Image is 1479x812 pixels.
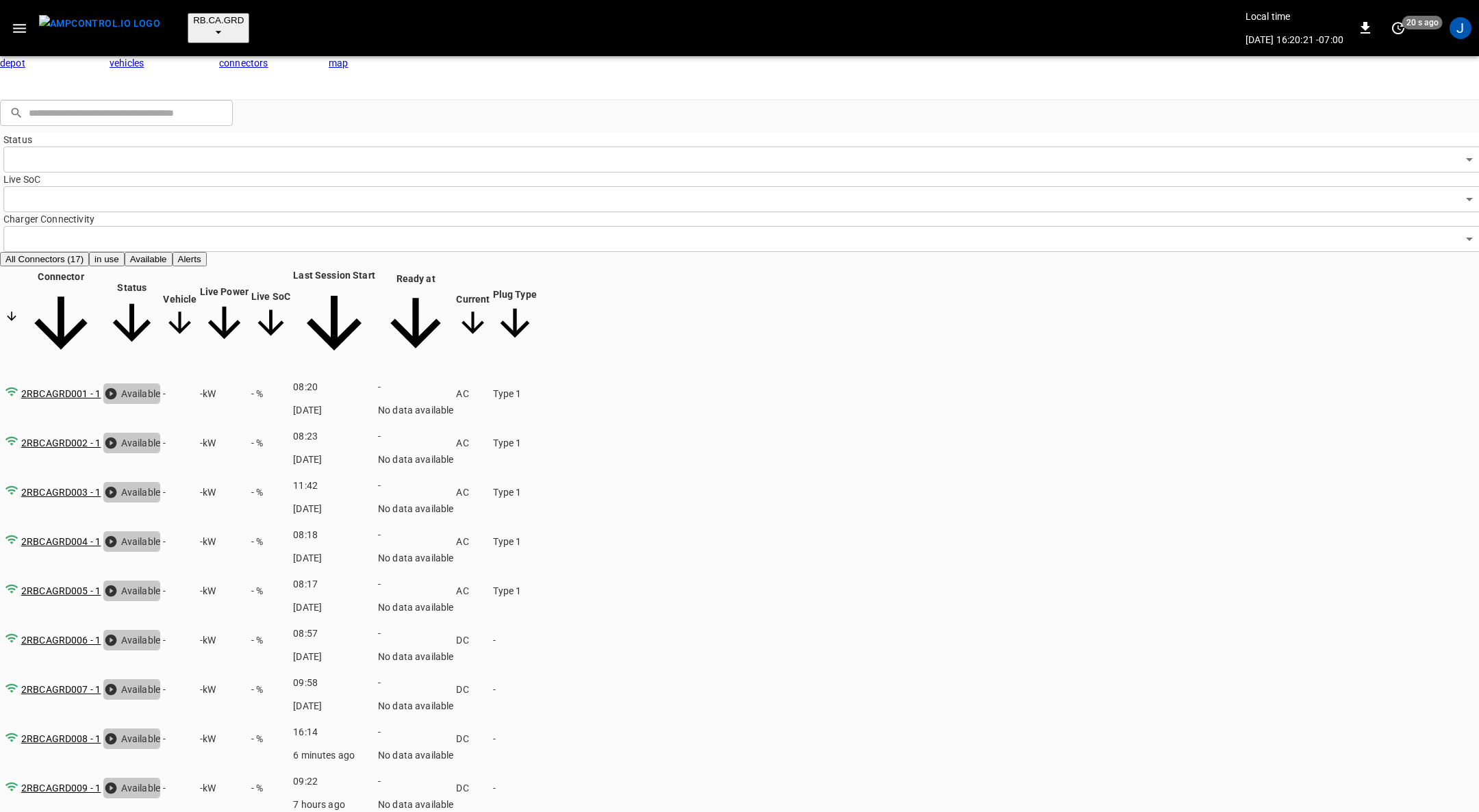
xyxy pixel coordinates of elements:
[219,56,329,100] a: connectors
[293,750,355,761] span: 6 minutes ago
[199,616,250,664] td: - kW
[103,581,160,601] div: Available
[1450,17,1471,39] div: profile-icon
[378,553,454,563] span: No data available
[251,665,291,713] td: - %
[199,370,250,418] td: - kW
[199,567,250,615] td: - kW
[378,577,454,591] p: -
[293,479,375,492] p: 11:42
[293,454,322,465] span: [DATE]
[103,728,160,749] div: Available
[455,616,490,664] td: DC
[329,56,438,100] a: map
[293,651,322,662] span: [DATE]
[455,518,490,566] td: AC
[103,282,160,353] span: Status
[162,616,197,664] td: -
[110,56,219,100] a: vehicles
[162,518,197,566] td: -
[199,468,250,516] td: - kW
[21,635,101,646] a: 2RBCAGRD006 - 1
[293,700,322,711] span: [DATE]
[378,273,454,364] span: Ready at
[492,616,538,664] td: -
[293,626,375,640] p: 08:57
[378,454,454,465] span: No data available
[293,602,322,613] span: [DATE]
[1246,33,1343,47] p: [DATE] 16:20:21 -07:00
[162,468,197,516] td: -
[293,429,375,443] p: 08:23
[21,388,101,399] a: 2RBCAGRD001 - 1
[378,799,454,810] span: No data available
[103,433,160,453] div: Available
[456,294,490,342] span: Current
[173,252,207,266] button: Alerts
[162,715,197,763] td: -
[200,286,249,350] span: Live Power
[251,419,291,467] td: - %
[492,370,538,418] td: Type 1
[293,774,375,788] p: 09:22
[293,577,375,591] p: 08:17
[378,750,454,761] span: No data available
[378,651,454,662] span: No data available
[378,774,454,788] p: -
[21,487,101,498] a: 2RBCAGRD003 - 1
[103,482,160,503] div: Available
[162,370,197,418] td: -
[378,528,454,542] p: -
[492,715,538,763] td: -
[455,468,490,516] td: AC
[493,289,537,347] span: Plug Type
[1387,17,1409,39] button: set refresh interval
[103,778,160,798] div: Available
[199,518,250,566] td: - kW
[163,294,197,342] span: Vehicle
[125,252,173,266] button: Available
[21,437,101,448] a: 2RBCAGRD002 - 1
[492,567,538,615] td: Type 1
[293,528,375,542] p: 08:18
[293,405,322,416] span: [DATE]
[251,468,291,516] td: - %
[455,419,490,467] td: AC
[21,733,101,744] a: 2RBCAGRD008 - 1
[293,270,375,366] span: Last Session Start
[293,553,322,563] span: [DATE]
[251,291,290,344] span: Live SoC
[492,419,538,467] td: Type 1
[89,252,125,266] button: in use
[293,725,375,739] p: 16:14
[39,15,160,32] img: ampcontrol.io logo
[293,503,322,514] span: [DATE]
[188,13,249,43] button: RB.CA.GRD
[21,684,101,695] a: 2RBCAGRD007 - 1
[21,271,101,365] span: Connector
[492,518,538,566] td: Type 1
[1246,10,1343,23] p: Local time
[455,567,490,615] td: AC
[455,370,490,418] td: AC
[103,630,160,650] div: Available
[293,676,375,689] p: 09:58
[378,429,454,443] p: -
[251,370,291,418] td: - %
[251,518,291,566] td: - %
[378,700,454,711] span: No data available
[251,715,291,763] td: - %
[378,503,454,514] span: No data available
[193,15,244,25] span: RB.CA.GRD
[162,419,197,467] td: -
[455,764,490,812] td: DC
[378,479,454,492] p: -
[293,380,375,394] p: 08:20
[492,665,538,713] td: -
[378,602,454,613] span: No data available
[103,383,160,404] div: Available
[199,419,250,467] td: - kW
[1402,16,1443,29] span: 20 s ago
[21,783,101,794] a: 2RBCAGRD009 - 1
[251,764,291,812] td: - %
